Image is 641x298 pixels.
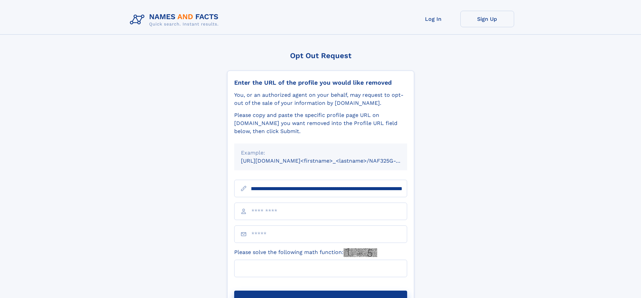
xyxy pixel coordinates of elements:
[127,11,224,29] img: Logo Names and Facts
[460,11,514,27] a: Sign Up
[234,91,407,107] div: You, or an authorized agent on your behalf, may request to opt-out of the sale of your informatio...
[241,149,400,157] div: Example:
[234,111,407,135] div: Please copy and paste the specific profile page URL on [DOMAIN_NAME] you want removed into the Pr...
[241,158,420,164] small: [URL][DOMAIN_NAME]<firstname>_<lastname>/NAF325G-xxxxxxxx
[227,51,414,60] div: Opt Out Request
[406,11,460,27] a: Log In
[234,79,407,86] div: Enter the URL of the profile you would like removed
[234,248,377,257] label: Please solve the following math function:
